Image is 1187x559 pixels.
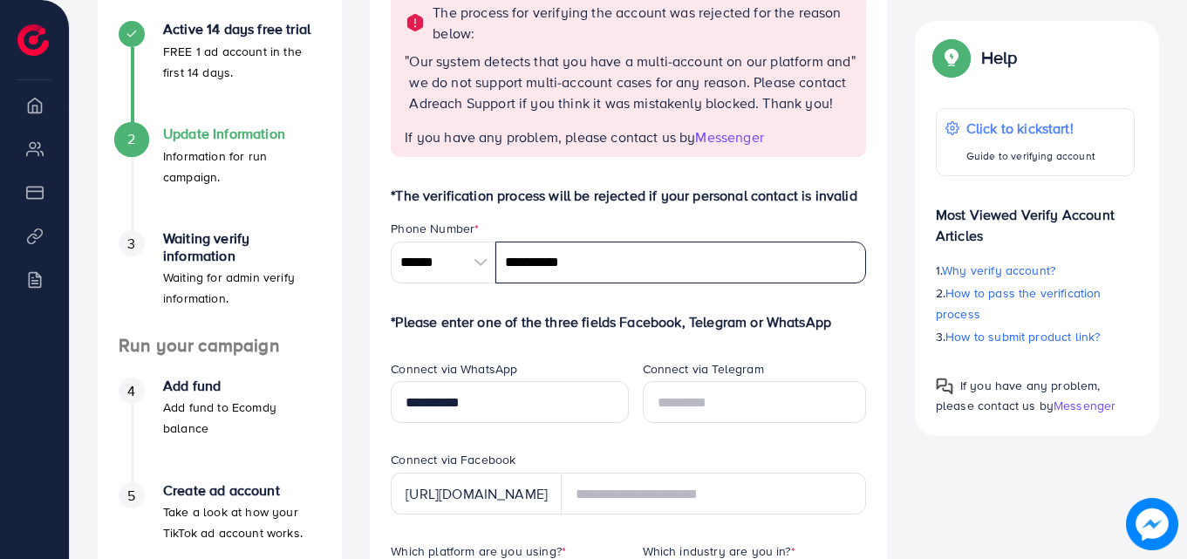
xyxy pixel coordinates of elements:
label: Connect via WhatsApp [391,360,517,378]
p: 3. [936,326,1135,347]
p: Help [981,47,1018,68]
span: How to pass the verification process [936,284,1102,323]
p: 2. [936,283,1135,324]
p: Waiting for admin verify information. [163,267,321,309]
label: Phone Number [391,220,479,237]
p: Most Viewed Verify Account Articles [936,190,1135,246]
span: Why verify account? [942,262,1055,279]
div: [URL][DOMAIN_NAME] [391,473,562,515]
p: *Please enter one of the three fields Facebook, Telegram or WhatsApp [391,311,866,332]
label: Connect via Facebook [391,451,515,468]
p: Guide to verifying account [966,146,1095,167]
img: logo [17,24,49,56]
p: 1. [936,260,1135,281]
p: Add fund to Ecomdy balance [163,397,321,439]
img: Popup guide [936,378,953,395]
span: How to submit product link? [945,328,1100,345]
h4: Run your campaign [98,335,342,357]
h4: Create ad account [163,482,321,499]
img: image [1126,498,1178,550]
p: Click to kickstart! [966,118,1095,139]
span: 2 [127,129,135,149]
h4: Update Information [163,126,321,142]
img: Popup guide [936,42,967,73]
h4: Active 14 days free trial [163,21,321,37]
p: Our system detects that you have a multi-account on our platform and we do not support multi-acco... [409,51,850,113]
h4: Add fund [163,378,321,394]
span: " [405,51,409,127]
li: Add fund [98,378,342,482]
p: Information for run campaign. [163,146,321,187]
span: 4 [127,381,135,401]
label: Connect via Telegram [643,360,764,378]
h4: Waiting verify information [163,230,321,263]
span: " [851,51,856,127]
li: Update Information [98,126,342,230]
li: Active 14 days free trial [98,21,342,126]
p: Take a look at how your TikTok ad account works. [163,501,321,543]
p: The process for verifying the account was rejected for the reason below: [433,2,856,44]
span: Messenger [695,127,763,147]
p: *The verification process will be rejected if your personal contact is invalid [391,185,866,206]
img: alert [405,12,426,33]
li: Waiting verify information [98,230,342,335]
span: If you have any problem, please contact us by [936,377,1101,414]
span: 3 [127,234,135,254]
p: FREE 1 ad account in the first 14 days. [163,41,321,83]
span: 5 [127,486,135,506]
span: Messenger [1054,397,1115,414]
span: If you have any problem, please contact us by [405,127,695,147]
